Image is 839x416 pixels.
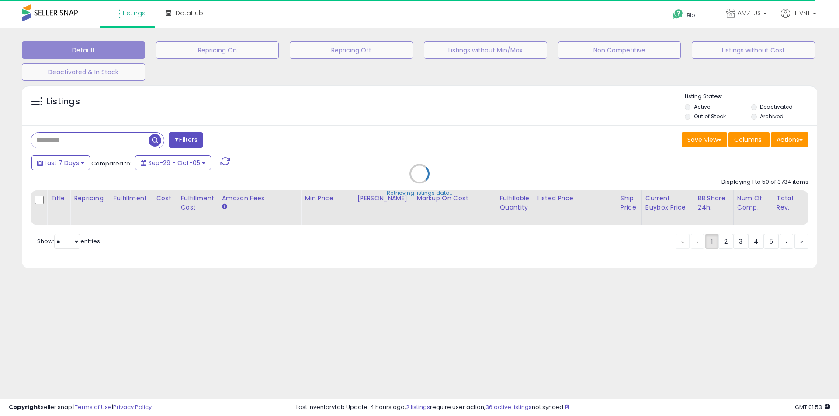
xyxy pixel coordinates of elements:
span: AMZ-US [738,9,761,17]
span: Help [683,11,695,19]
div: Retrieving listings data.. [387,189,452,197]
i: Get Help [673,9,683,20]
span: DataHub [176,9,203,17]
span: Hi VNT [792,9,810,17]
button: Default [22,41,145,59]
a: Help [666,2,712,28]
button: Listings without Cost [692,41,815,59]
a: Hi VNT [781,9,816,28]
button: Non Competitive [558,41,681,59]
button: Repricing On [156,41,279,59]
button: Listings without Min/Max [424,41,547,59]
button: Deactivated & In Stock [22,63,145,81]
span: Listings [123,9,146,17]
button: Repricing Off [290,41,413,59]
